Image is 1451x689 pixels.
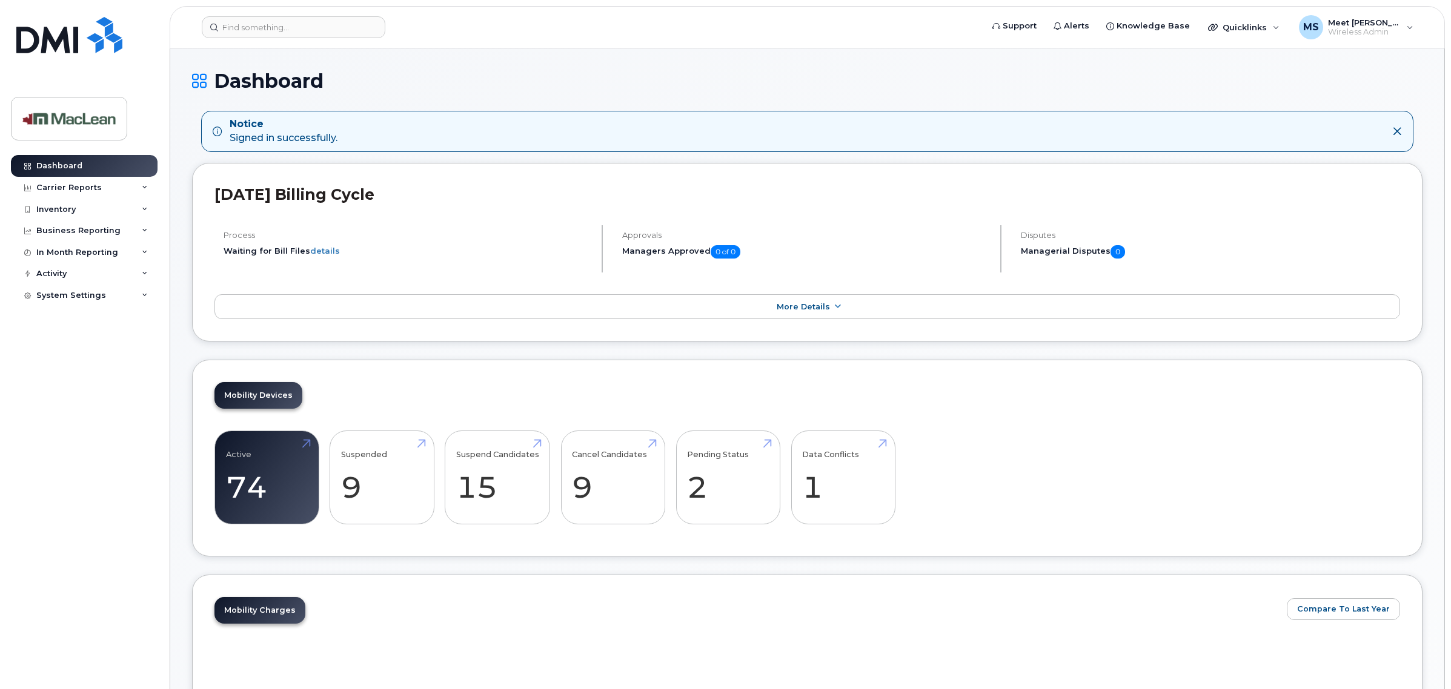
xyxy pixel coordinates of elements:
li: Waiting for Bill Files [224,245,591,257]
span: Compare To Last Year [1297,603,1390,615]
h5: Managers Approved [622,245,990,259]
span: 0 of 0 [711,245,740,259]
a: Mobility Devices [214,382,302,409]
a: details [310,246,340,255]
h2: [DATE] Billing Cycle [214,185,1400,203]
a: Pending Status 2 [687,438,769,518]
h4: Approvals [622,231,990,240]
a: Active 74 [226,438,308,518]
span: 0 [1111,245,1125,259]
span: More Details [777,302,830,311]
a: Suspend Candidates 15 [456,438,539,518]
a: Mobility Charges [214,597,305,624]
a: Suspended 9 [341,438,423,518]
a: Data Conflicts 1 [802,438,884,518]
a: Cancel Candidates 9 [572,438,654,518]
h1: Dashboard [192,70,1423,91]
button: Compare To Last Year [1287,598,1400,620]
h4: Disputes [1021,231,1400,240]
h4: Process [224,231,591,240]
div: Signed in successfully. [230,117,337,145]
h5: Managerial Disputes [1021,245,1400,259]
strong: Notice [230,117,337,131]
